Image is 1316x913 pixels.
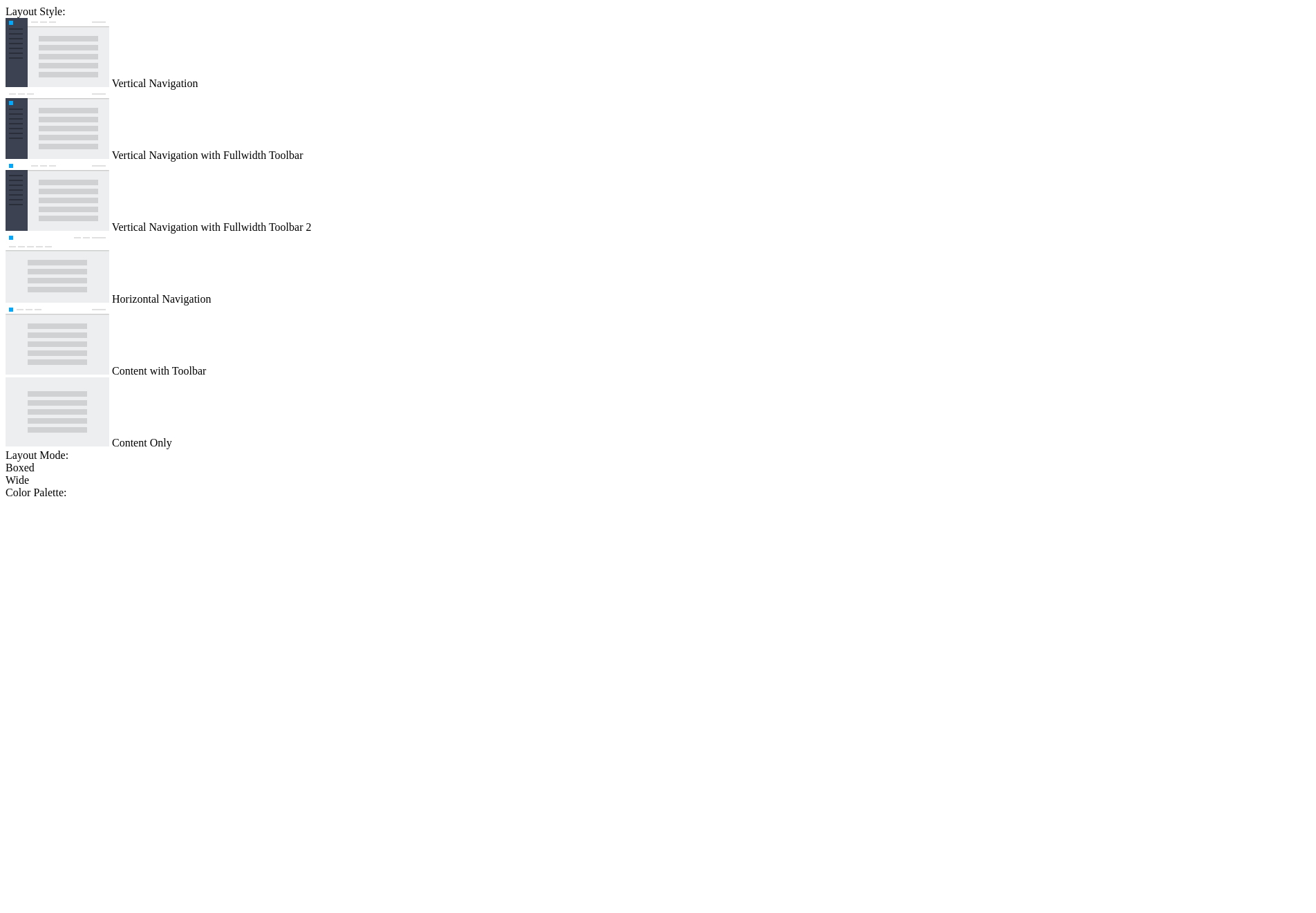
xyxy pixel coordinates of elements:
[6,487,1310,499] div: Color Palette:
[6,377,1310,449] md-radio-button: Content Only
[6,162,1310,234] md-radio-button: Vertical Navigation with Fullwidth Toolbar 2
[6,90,1310,162] md-radio-button: Vertical Navigation with Fullwidth Toolbar
[6,18,1310,90] md-radio-button: Vertical Navigation
[112,149,303,161] span: Vertical Navigation with Fullwidth Toolbar
[6,305,109,375] img: content-with-toolbar.jpg
[6,90,109,159] img: vertical-nav-with-full-toolbar.jpg
[112,365,206,377] span: Content with Toolbar
[6,162,109,231] img: vertical-nav-with-full-toolbar-2.jpg
[6,305,1310,377] md-radio-button: Content with Toolbar
[6,449,1310,462] div: Layout Mode:
[6,18,109,87] img: vertical-nav.jpg
[6,377,109,446] img: content-only.jpg
[6,462,1310,474] md-radio-button: Boxed
[6,234,109,303] img: horizontal-nav.jpg
[112,437,172,449] span: Content Only
[112,221,312,233] span: Vertical Navigation with Fullwidth Toolbar 2
[6,6,1310,18] div: Layout Style:
[112,293,211,305] span: Horizontal Navigation
[6,234,1310,305] md-radio-button: Horizontal Navigation
[6,474,1310,487] md-radio-button: Wide
[112,77,198,89] span: Vertical Navigation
